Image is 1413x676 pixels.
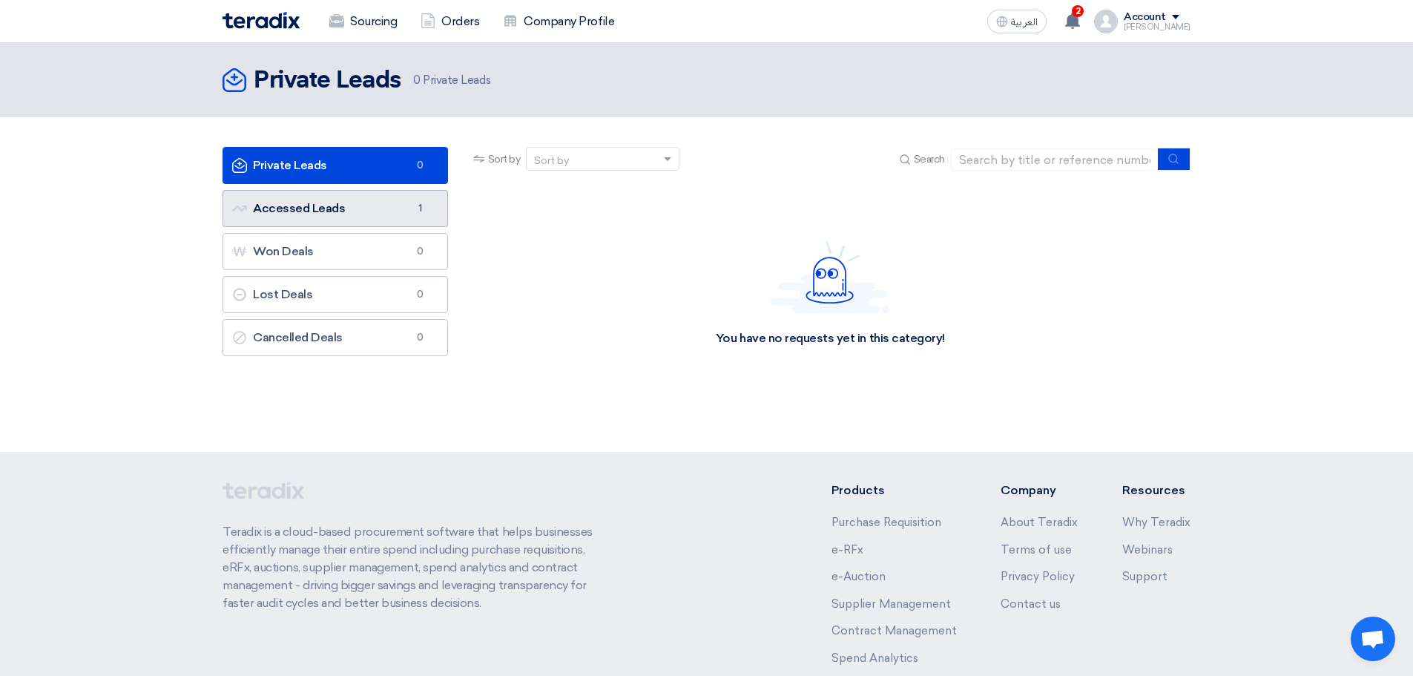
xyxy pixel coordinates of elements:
span: 0 [412,244,429,259]
p: Teradix is a cloud-based procurement software that helps businesses efficiently manage their enti... [223,523,610,612]
span: Search [914,151,945,167]
div: Sort by [534,153,569,168]
a: e-Auction [831,570,886,583]
span: Sort by [488,151,521,167]
img: Hello [771,241,889,313]
div: You have no requests yet in this category! [716,331,945,347]
a: Cancelled Deals0 [223,319,448,356]
div: [PERSON_NAME] [1124,23,1190,31]
h2: Private Leads [254,66,401,96]
span: 0 [412,287,429,302]
span: 1 [412,201,429,216]
div: Open chat [1351,617,1395,661]
a: Spend Analytics [831,652,918,665]
a: Orders [409,5,491,38]
img: profile_test.png [1094,10,1118,33]
a: Privacy Policy [1001,570,1075,583]
a: About Teradix [1001,516,1078,529]
input: Search by title or reference number [951,148,1159,171]
span: 0 [412,330,429,345]
a: Company Profile [491,5,626,38]
a: e-RFx [831,543,863,557]
a: Purchase Requisition [831,516,941,529]
li: Resources [1122,482,1190,499]
a: Sourcing [317,5,409,38]
span: 2 [1072,5,1084,17]
span: 0 [413,73,421,87]
li: Products [831,482,957,499]
a: Supplier Management [831,597,951,611]
span: 0 [412,158,429,173]
a: Accessed Leads1 [223,190,448,227]
a: Lost Deals0 [223,276,448,313]
a: Private Leads0 [223,147,448,184]
a: Support [1122,570,1167,583]
a: Webinars [1122,543,1173,557]
div: Account [1124,11,1166,24]
a: Terms of use [1001,543,1072,557]
a: Why Teradix [1122,516,1190,529]
span: العربية [1011,17,1038,27]
button: العربية [987,10,1047,33]
a: Contact us [1001,597,1061,611]
img: Teradix logo [223,12,300,29]
a: Contract Management [831,624,957,637]
a: Won Deals0 [223,233,448,270]
span: Private Leads [413,72,490,89]
li: Company [1001,482,1078,499]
